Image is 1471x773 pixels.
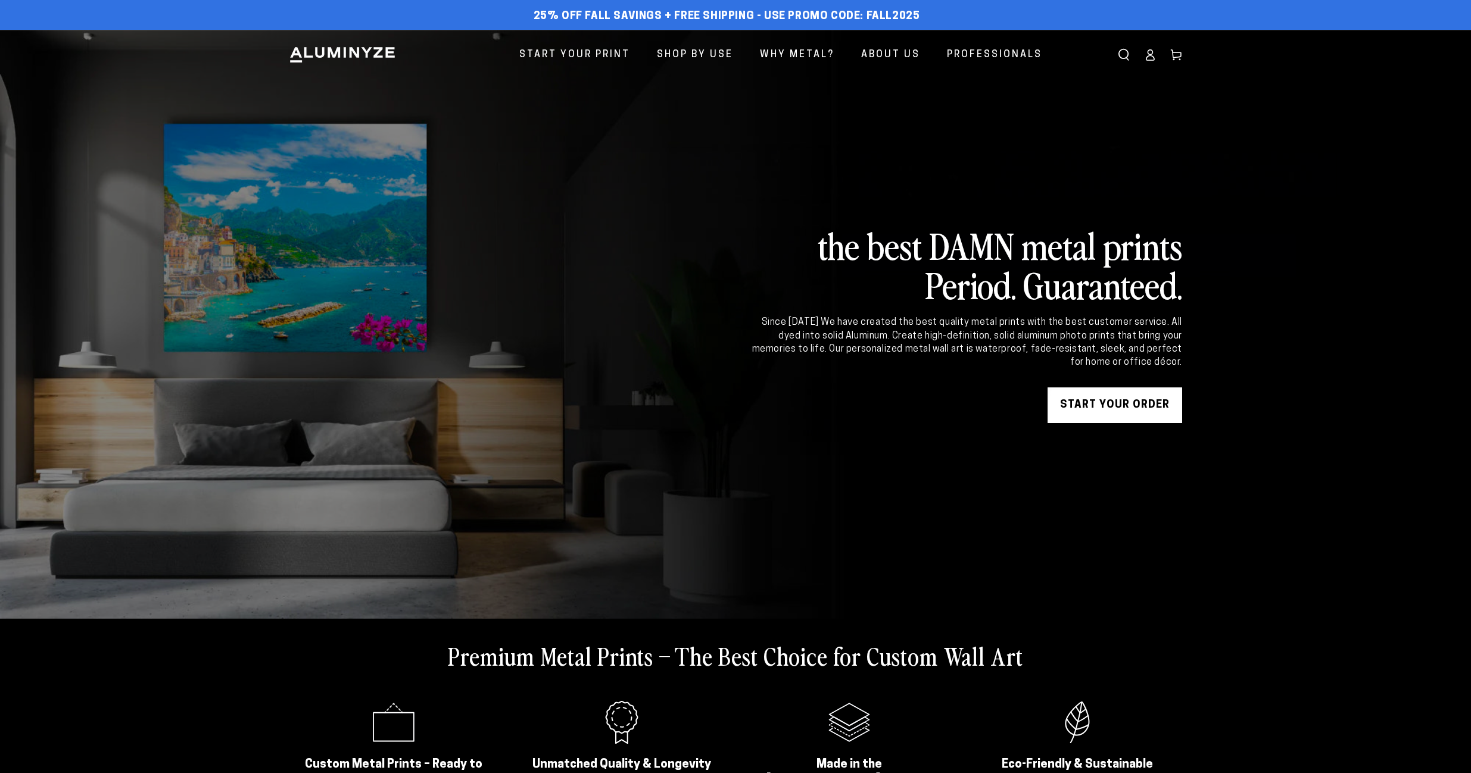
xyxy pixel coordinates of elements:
a: Professionals [938,39,1051,71]
a: About Us [852,39,929,71]
a: Why Metal? [751,39,843,71]
span: Why Metal? [760,46,834,64]
span: Professionals [947,46,1042,64]
a: Shop By Use [648,39,742,71]
div: Since [DATE] We have created the best quality metal prints with the best customer service. All dy... [750,316,1182,370]
span: Start Your Print [519,46,630,64]
a: START YOUR Order [1048,387,1182,423]
a: Start Your Print [510,39,639,71]
h2: Unmatched Quality & Longevity [532,757,712,772]
span: About Us [861,46,920,64]
h2: Premium Metal Prints – The Best Choice for Custom Wall Art [448,640,1023,671]
summary: Search our site [1111,42,1137,68]
span: 25% off FALL Savings + Free Shipping - Use Promo Code: FALL2025 [534,10,920,23]
img: Aluminyze [289,46,396,64]
h2: the best DAMN metal prints Period. Guaranteed. [750,225,1182,304]
span: Shop By Use [657,46,733,64]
